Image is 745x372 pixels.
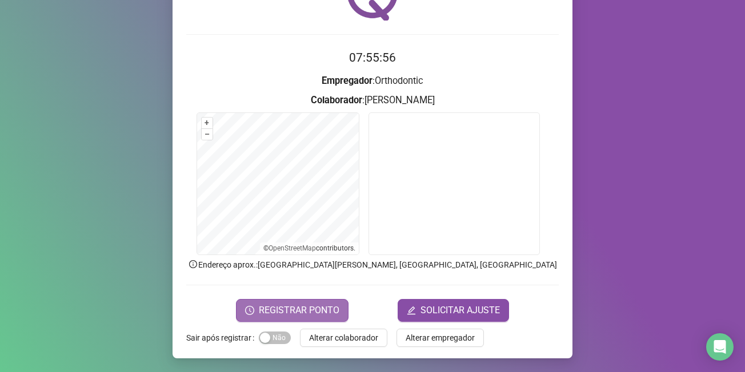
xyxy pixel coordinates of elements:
span: REGISTRAR PONTO [259,304,339,317]
p: Endereço aprox. : [GEOGRAPHIC_DATA][PERSON_NAME], [GEOGRAPHIC_DATA], [GEOGRAPHIC_DATA] [186,258,559,271]
a: OpenStreetMap [269,244,316,252]
button: + [202,118,213,128]
span: info-circle [188,259,198,269]
li: © contributors. [263,244,355,252]
strong: Colaborador [311,95,362,106]
button: – [202,129,213,140]
span: clock-circle [245,306,254,315]
div: Open Intercom Messenger [706,333,734,361]
button: Alterar empregador [396,329,484,347]
h3: : Orthodontic [186,74,559,88]
label: Sair após registrar [186,329,259,347]
span: edit [407,306,416,315]
span: SOLICITAR AJUSTE [420,304,500,317]
span: Alterar empregador [406,331,475,344]
button: Alterar colaborador [300,329,387,347]
span: Alterar colaborador [309,331,378,344]
button: editSOLICITAR AJUSTE [398,299,509,322]
h3: : [PERSON_NAME] [186,93,559,108]
button: REGISTRAR PONTO [236,299,349,322]
time: 07:55:56 [349,51,396,64]
strong: Empregador [322,75,372,86]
